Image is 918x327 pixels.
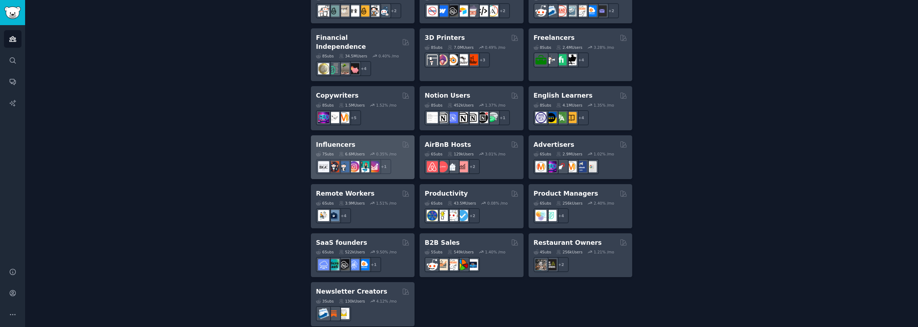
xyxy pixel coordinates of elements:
img: Adalo [487,5,498,17]
div: 6 Sub s [425,151,443,157]
img: B_2_B_Selling_Tips [467,259,478,270]
img: Substack [328,308,339,319]
div: + 4 [554,208,569,223]
h2: English Learners [534,91,593,100]
img: EmailOutreach [596,5,607,17]
div: 1.21 % /mo [594,249,614,254]
div: 2.40 % /mo [594,201,614,206]
img: sales [427,259,438,270]
img: AirBnBInvesting [457,161,468,172]
img: googleads [586,161,597,172]
img: SaaS [318,259,329,270]
img: b2b_sales [576,5,587,17]
div: 6 Sub s [316,249,334,254]
img: NoCodeSaaS [447,5,458,17]
div: + 2 [465,208,480,223]
div: 7 Sub s [316,151,334,157]
img: LifeProTips [427,210,438,221]
div: + 2 [386,3,401,18]
img: LearnEnglishOnReddit [566,112,577,123]
img: productivity [447,210,458,221]
img: B2BSaaS [358,259,369,270]
img: Airtable [457,5,468,17]
img: advertising [566,161,577,172]
img: work [328,210,339,221]
h2: AirBnB Hosts [425,140,471,149]
div: 9.50 % /mo [376,249,397,254]
img: NotionGeeks [457,112,468,123]
img: sales [535,5,546,17]
img: webflow [437,5,448,17]
img: blender [447,54,458,65]
img: Emailmarketing [545,5,557,17]
img: 3Dprinting [427,54,438,65]
div: 5 Sub s [425,249,443,254]
div: 2.9M Users [556,151,582,157]
img: freelance_forhire [545,54,557,65]
img: Freelancers [566,54,577,65]
h2: 3D Printers [425,33,465,42]
h2: Newsletter Creators [316,287,387,296]
img: InstagramGrowthTips [368,161,379,172]
img: rentalproperties [447,161,458,172]
div: + 4 [336,208,351,223]
img: GummySearch logo [4,6,21,19]
img: LeadGeneration [555,5,567,17]
div: 0.40 % /mo [379,53,399,59]
img: AirBnBHosts [437,161,448,172]
h2: Financial Independence [316,33,399,51]
div: 452k Users [448,103,474,108]
img: AskNotion [467,112,478,123]
div: + 4 [574,110,589,125]
div: 522k Users [339,249,365,254]
img: getdisciplined [457,210,468,221]
img: Fire [338,63,349,74]
div: 4.12 % /mo [376,299,397,304]
div: 8 Sub s [316,53,334,59]
div: 1.52 % /mo [376,103,397,108]
img: Emailmarketing [318,308,329,319]
img: RemoteJobs [318,210,329,221]
img: PPC [555,161,567,172]
img: Instagram [338,161,349,172]
div: + 4 [574,52,589,67]
img: beyondthebump [338,5,349,17]
div: + 5 [346,110,361,125]
div: 256k Users [556,249,582,254]
img: BestNotionTemplates [477,112,488,123]
img: fatFIRE [348,63,359,74]
div: 3.28 % /mo [594,45,614,50]
div: + 2 [465,159,480,174]
div: 2.4M Users [556,45,582,50]
div: + 1 [495,110,510,125]
img: content_marketing [338,112,349,123]
img: NoCodeSaaS [338,259,349,270]
div: 34.5M Users [339,53,367,59]
img: coldemail [566,5,577,17]
div: 0.08 % /mo [487,201,508,206]
h2: SaaS founders [316,238,367,247]
img: NotionPromote [487,112,498,123]
div: 3.01 % /mo [485,151,506,157]
div: 8 Sub s [425,103,443,108]
div: 6 Sub s [316,201,334,206]
h2: Productivity [425,189,468,198]
div: 1.35 % /mo [594,103,614,108]
div: + 1 [376,159,391,174]
img: NoCodeMovement [477,5,488,17]
img: ender3 [457,54,468,65]
img: 3Dmodeling [437,54,448,65]
div: 1.51 % /mo [376,201,397,206]
div: 6 Sub s [534,151,552,157]
img: EnglishLearning [545,112,557,123]
div: + 1 [366,257,381,272]
div: + 2 [554,257,569,272]
img: KeepWriting [328,112,339,123]
img: socialmedia [328,161,339,172]
img: SaaSSales [348,259,359,270]
img: FinancialPlanning [328,63,339,74]
div: 0.35 % /mo [376,151,397,157]
div: 3 Sub s [316,299,334,304]
div: 4 Sub s [534,249,552,254]
img: salestechniques [437,259,448,270]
